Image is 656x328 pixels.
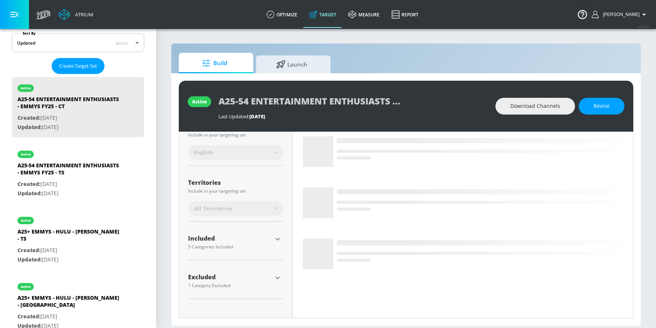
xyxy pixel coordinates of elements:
div: active [21,86,31,90]
p: [DATE] [17,246,122,255]
span: latest [116,40,128,46]
div: A25-54 ENTERTAINMENT ENTHUSIASTS - EMMYS FY25 - CT [17,96,122,113]
div: English [188,145,283,160]
p: [DATE] [17,312,122,321]
div: Include in your targeting set [188,133,283,137]
div: Include in your targeting set [188,189,283,193]
div: A25+ EMMYS - HULU - [PERSON_NAME] - [GEOGRAPHIC_DATA] [17,294,122,312]
div: Last Updated: [219,113,488,120]
span: Revise [594,102,610,111]
span: login as: rebecca.streightiff@zefr.com [600,12,640,17]
span: Updated: [17,190,42,197]
button: Download Channels [495,98,575,115]
div: Included [188,235,272,241]
div: Territories [188,180,283,186]
div: activeA25+ EMMYS - HULU - [PERSON_NAME] - TSCreated:[DATE]Updated:[DATE] [12,209,144,270]
button: [PERSON_NAME] [592,10,649,19]
div: Updated [17,40,35,46]
a: Target [303,1,342,28]
div: activeA25-54 ENTERTAINMENT ENTHUSIASTS - EMMYS FY25 - CTCreated:[DATE]Updated:[DATE] [12,77,144,137]
span: Created: [17,313,41,320]
span: Created: [17,114,41,121]
button: Revise [579,98,624,115]
p: [DATE] [17,180,122,189]
span: Updated: [17,123,42,131]
div: Excluded [188,274,272,280]
p: [DATE] [17,123,122,132]
span: Create Target Set [59,62,97,70]
div: All Territories [188,201,283,216]
span: Created: [17,247,41,254]
span: Created: [17,180,41,187]
span: Download Channels [510,102,560,111]
div: activeA25-54 ENTERTAINMENT ENTHUSIASTS - EMMYS FY25 - TSCreated:[DATE]Updated:[DATE] [12,143,144,203]
div: active [21,285,31,289]
span: English [194,149,213,156]
label: Sort By [21,31,37,36]
button: Create Target Set [52,58,104,74]
div: A25-54 ENTERTAINMENT ENTHUSIASTS - EMMYS FY25 - TS [17,162,122,180]
span: Build [186,54,243,72]
p: [DATE] [17,255,122,264]
a: optimize [261,1,303,28]
p: [DATE] [17,189,122,198]
div: active [192,99,207,105]
span: Launch [264,55,320,73]
div: A25+ EMMYS - HULU - [PERSON_NAME] - TS [17,228,122,246]
div: active [21,152,31,156]
span: v 4.25.4 [638,25,649,29]
div: 5 Categories Included [188,245,272,249]
div: 1 Category Excluded [188,283,272,288]
span: [DATE] [249,113,265,120]
a: Report [385,1,424,28]
a: Atrium [59,9,93,20]
button: Open Resource Center [572,4,593,25]
a: measure [342,1,385,28]
div: active [21,219,31,222]
div: Atrium [72,11,93,18]
span: Updated: [17,256,42,263]
p: [DATE] [17,113,122,123]
span: All Territories [194,205,232,212]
